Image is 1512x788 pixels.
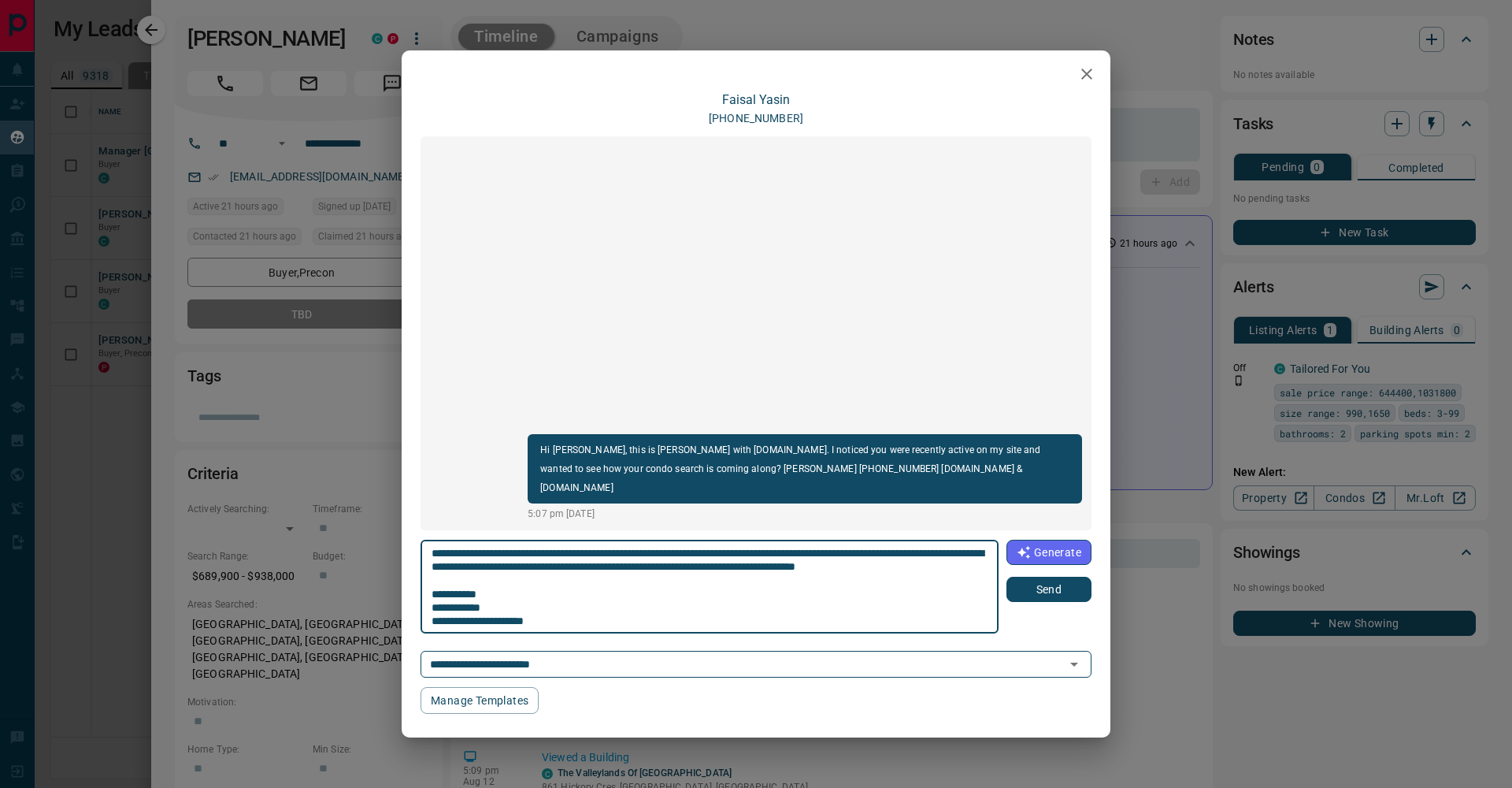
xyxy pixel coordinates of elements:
[540,440,1069,497] p: Hi [PERSON_NAME], this is [PERSON_NAME] with [DOMAIN_NAME]. I noticed you were recently active on...
[1063,653,1085,675] button: Open
[528,507,1082,521] p: 5:07 pm [DATE]
[421,687,539,714] button: Manage Templates
[709,110,803,127] p: [PHONE_NUMBER]
[722,92,790,107] a: Faisal Yasin
[1006,540,1091,565] button: Generate
[1006,577,1091,602] button: Send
